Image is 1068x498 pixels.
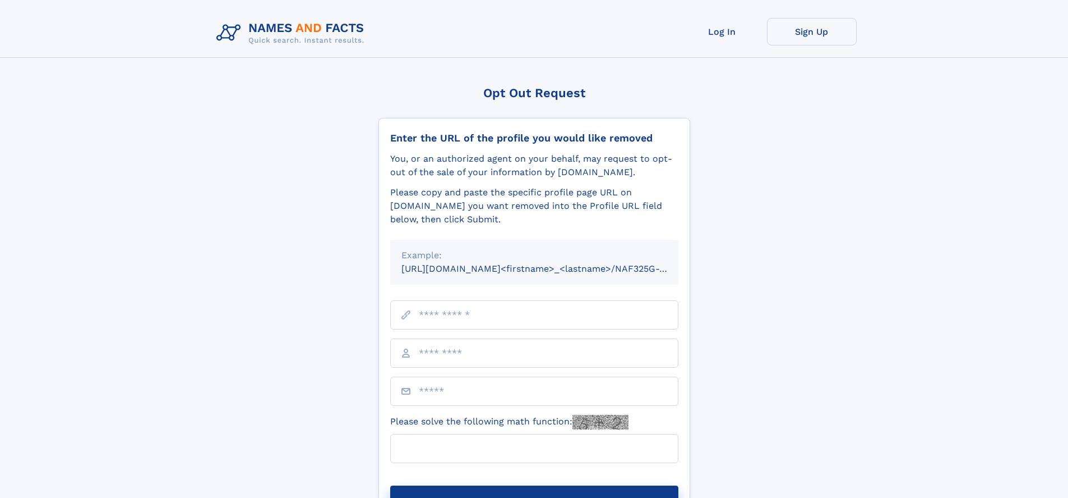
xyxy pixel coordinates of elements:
[390,186,678,226] div: Please copy and paste the specific profile page URL on [DOMAIN_NAME] you want removed into the Pr...
[401,263,700,274] small: [URL][DOMAIN_NAME]<firstname>_<lastname>/NAF325G-xxxxxxxx
[767,18,857,45] a: Sign Up
[212,18,373,48] img: Logo Names and Facts
[390,132,678,144] div: Enter the URL of the profile you would like removed
[677,18,767,45] a: Log In
[401,249,667,262] div: Example:
[390,415,628,430] label: Please solve the following math function:
[378,86,690,100] div: Opt Out Request
[390,152,678,179] div: You, or an authorized agent on your behalf, may request to opt-out of the sale of your informatio...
